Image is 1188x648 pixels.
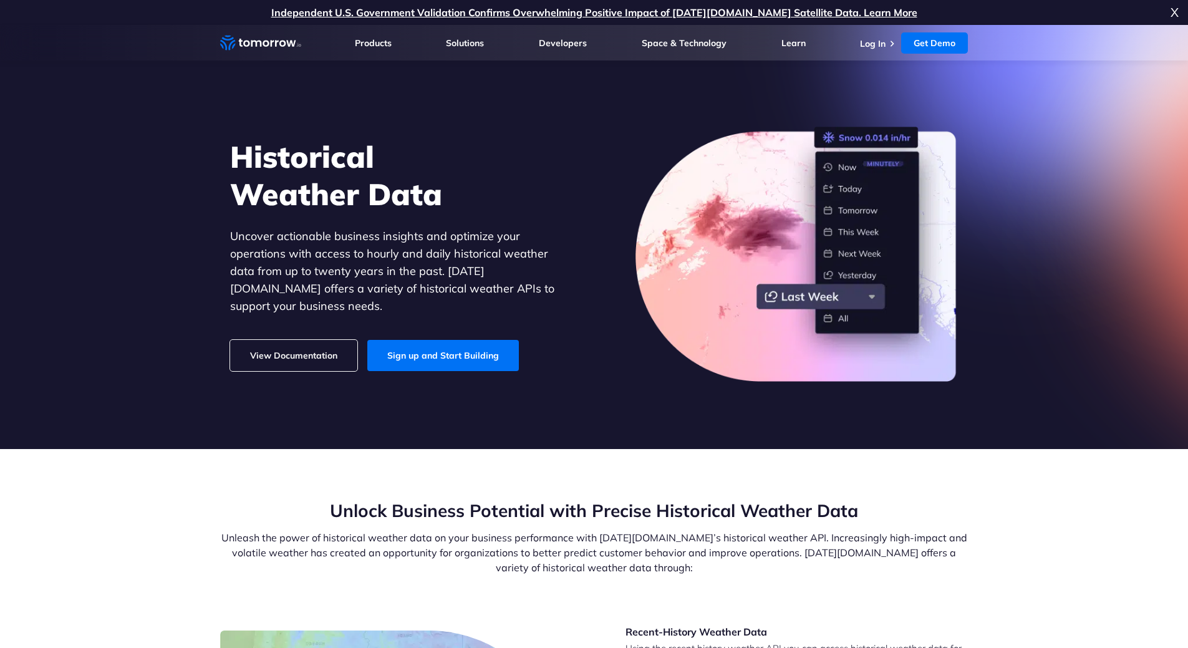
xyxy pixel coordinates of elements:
h2: Unlock Business Potential with Precise Historical Weather Data [220,499,968,523]
a: Developers [539,37,587,49]
a: Space & Technology [642,37,727,49]
p: Unleash the power of historical weather data on your business performance with [DATE][DOMAIN_NAME... [220,530,968,575]
h3: Recent-History Weather Data [625,625,968,639]
a: Learn [781,37,806,49]
a: Log In [860,38,886,49]
a: Products [355,37,392,49]
a: Sign up and Start Building [365,339,520,371]
a: Independent U.S. Government Validation Confirms Overwhelming Positive Impact of [DATE][DOMAIN_NAM... [271,6,917,19]
h1: Historical Weather Data [230,138,573,213]
a: View Documentation [230,340,357,371]
a: Solutions [446,37,484,49]
a: Get Demo [901,32,968,54]
img: historical-weather-data.png.webp [635,127,959,382]
a: Home link [220,34,301,52]
p: Uncover actionable business insights and optimize your operations with access to hourly and daily... [230,228,573,315]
